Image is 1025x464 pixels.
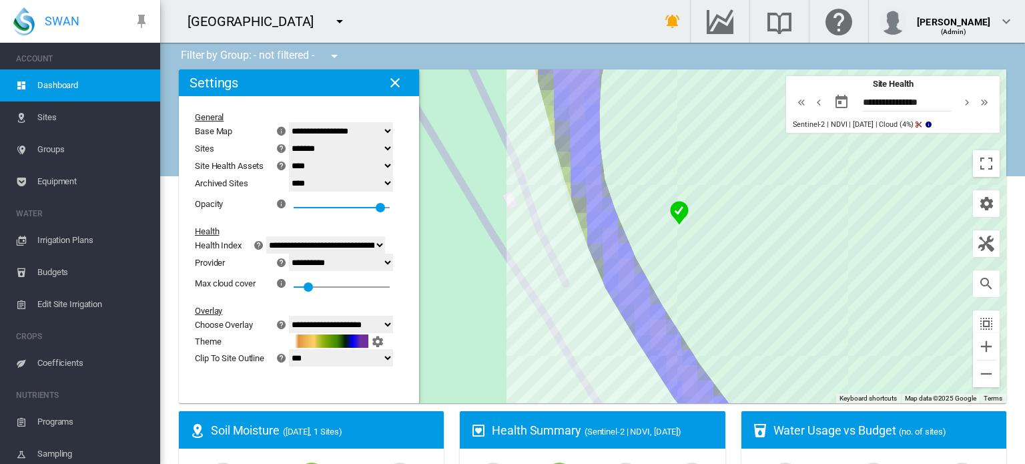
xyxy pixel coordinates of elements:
[37,347,149,379] span: Coefficients
[195,126,232,136] div: Base Map
[283,427,342,437] span: ([DATE], 1 Sites)
[811,94,826,110] md-icon: icon-chevron-left
[839,394,897,403] button: Keyboard shortcuts
[793,94,810,110] button: icon-chevron-double-left
[976,94,993,110] button: icon-chevron-double-right
[905,395,976,402] span: Map data ©2025 Google
[190,75,238,91] h2: Settings
[977,94,992,110] md-icon: icon-chevron-double-right
[190,423,206,439] md-icon: icon-map-marker-radius
[195,226,387,236] div: Health
[274,140,290,156] md-icon: icon-help-circle
[382,69,408,96] button: icon-close
[195,199,223,209] div: Opacity
[37,256,149,288] span: Budgets
[275,196,291,212] md-icon: icon-information
[188,12,326,31] div: [GEOGRAPHIC_DATA]
[195,112,387,122] div: General
[810,94,827,110] button: icon-chevron-left
[973,150,1000,177] button: Toggle fullscreen view
[37,288,149,320] span: Edit Site Irrigation
[195,178,291,188] div: Archived Sites
[16,326,149,347] span: CROPS
[211,422,433,439] div: Soil Moisture
[941,28,967,35] span: (Admin)
[274,350,290,366] md-icon: icon-help-circle
[16,385,149,406] span: NUTRIENTS
[272,254,291,270] button: icon-help-circle
[37,406,149,438] span: Programs
[978,276,994,292] md-icon: icon-magnify
[171,43,352,69] div: Filter by Group: - not filtered -
[793,120,914,129] span: Sentinel-2 | NDVI | [DATE] | Cloud (4%)
[704,13,736,29] md-icon: Go to the Data Hub
[275,275,291,291] md-icon: icon-information
[195,336,291,346] div: Theme
[973,270,1000,297] button: icon-magnify
[251,237,267,253] md-icon: icon-help-circle
[272,316,291,332] button: icon-help-circle
[195,144,214,154] div: Sites
[978,316,994,332] md-icon: icon-select-all
[321,43,348,69] button: icon-menu-down
[326,48,342,64] md-icon: icon-menu-down
[274,316,290,332] md-icon: icon-help-circle
[794,94,809,110] md-icon: icon-chevron-double-left
[665,13,681,29] md-icon: icon-bell-ring
[873,79,914,89] span: Site Health
[823,13,855,29] md-icon: Click here for help
[659,8,686,35] button: icon-bell-ring
[195,353,264,363] div: Clip To Site Outline
[973,190,1000,217] button: icon-cog
[332,13,348,29] md-icon: icon-menu-down
[470,423,486,439] md-icon: icon-heart-box-outline
[917,10,990,23] div: [PERSON_NAME]
[195,278,256,288] div: Max cloud cover
[195,240,242,250] div: Health Index
[773,422,996,439] div: Water Usage vs Budget
[37,69,149,101] span: Dashboard
[37,166,149,198] span: Equipment
[274,254,290,270] md-icon: icon-help-circle
[492,422,714,439] div: Health Summary
[250,237,268,253] button: icon-help-circle
[195,306,387,316] div: Overlay
[37,134,149,166] span: Groups
[272,140,291,156] button: icon-help-circle
[984,395,1002,402] a: Terms
[37,101,149,134] span: Sites
[37,224,149,256] span: Irrigation Plans
[973,310,1000,337] button: icon-select-all
[960,94,974,110] md-icon: icon-chevron-right
[978,196,994,212] md-icon: icon-cog
[133,13,149,29] md-icon: icon-pin
[665,196,694,230] div: NDVI: SW Quarter
[272,158,291,174] button: icon-help-circle
[13,7,35,35] img: SWAN-Landscape-Logo-Colour-drop.png
[45,13,79,29] span: SWAN
[585,427,681,437] span: (Sentinel-2 | NDVI, [DATE])
[899,427,946,437] span: (no. of sites)
[752,423,768,439] md-icon: icon-cup-water
[763,13,795,29] md-icon: Search the knowledge base
[195,258,225,268] div: Provider
[275,123,291,139] md-icon: icon-information
[998,13,1014,29] md-icon: icon-chevron-down
[326,8,353,35] button: icon-menu-down
[973,361,1000,387] button: Zoom out
[924,120,934,130] md-icon: icon-information
[16,48,149,69] span: ACCOUNT
[880,8,906,35] img: profile.jpg
[274,158,290,174] md-icon: icon-help-circle
[195,320,253,330] div: Choose Overlay
[828,89,855,115] button: md-calendar
[272,350,291,366] button: icon-help-circle
[368,333,387,349] button: icon-cog
[16,203,149,224] span: WATER
[973,333,1000,360] button: Zoom in
[195,161,264,171] div: Site Health Assets
[914,120,924,130] md-icon: icon-content-cut
[387,75,403,91] md-icon: icon-close
[370,333,386,349] md-icon: icon-cog
[958,94,976,110] button: icon-chevron-right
